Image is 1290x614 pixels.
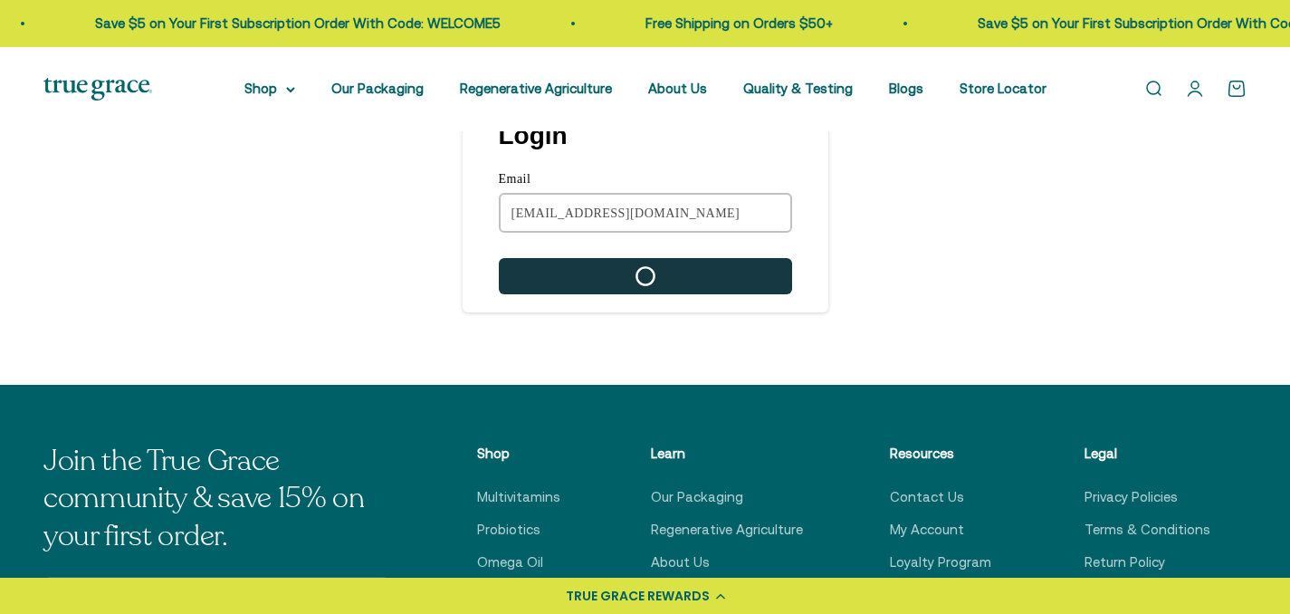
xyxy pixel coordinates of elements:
a: Our Packaging [651,486,743,508]
h1: Login [499,121,828,150]
a: Store Locator [960,81,1046,96]
a: Free Shipping on Orders $50+ [644,15,831,31]
a: Loyalty Program [890,552,991,573]
a: Contact Us [890,486,964,508]
input: Email [499,193,792,233]
summary: Shop [244,78,295,100]
a: Regenerative Agriculture [651,519,803,541]
a: Regenerative Agriculture [460,81,612,96]
p: Save $5 on Your First Subscription Order With Code: WELCOME5 [93,13,499,34]
a: Terms & Conditions [1085,519,1210,541]
a: About Us [651,552,710,573]
a: Return Policy [1085,552,1165,573]
p: Learn [651,443,803,465]
p: Resources [890,443,998,465]
div: TRUE GRACE REWARDS [566,587,710,606]
p: Legal [1085,443,1210,465]
a: Omega Oil [477,552,543,573]
a: Our Packaging [331,81,424,96]
a: Privacy Policies [1085,486,1178,508]
p: Shop [477,443,564,465]
a: Quality & Testing [743,81,853,96]
a: My Account [890,519,964,541]
label: Email [499,172,792,193]
p: Join the True Grace community & save 15% on your first order. [43,443,390,556]
a: Probiotics [477,519,540,541]
a: Multivitamins [477,486,560,508]
a: Blogs [889,81,923,96]
a: About Us [648,81,707,96]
